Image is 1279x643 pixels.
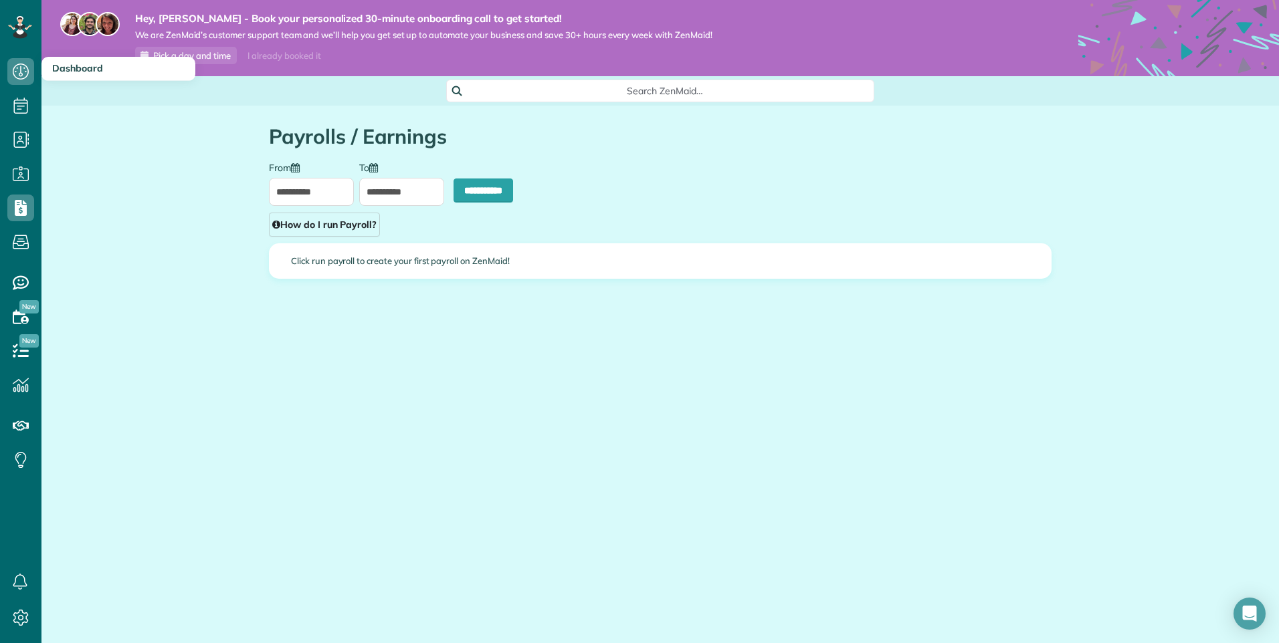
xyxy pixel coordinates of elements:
[135,47,237,64] a: Pick a day and time
[60,12,84,36] img: maria-72a9807cf96188c08ef61303f053569d2e2a8a1cde33d635c8a3ac13582a053d.jpg
[1234,598,1266,630] div: Open Intercom Messenger
[269,161,306,172] label: From
[153,50,231,61] span: Pick a day and time
[135,12,712,25] strong: Hey, [PERSON_NAME] - Book your personalized 30-minute onboarding call to get started!
[19,334,39,348] span: New
[78,12,102,36] img: jorge-587dff0eeaa6aab1f244e6dc62b8924c3b6ad411094392a53c71c6c4a576187d.jpg
[96,12,120,36] img: michelle-19f622bdf1676172e81f8f8fba1fb50e276960ebfe0243fe18214015130c80e4.jpg
[52,62,103,74] span: Dashboard
[269,213,380,237] a: How do I run Payroll?
[239,47,328,64] div: I already booked it
[359,161,385,172] label: To
[19,300,39,313] span: New
[135,29,712,41] span: We are ZenMaid’s customer support team and we’ll help you get set up to automate your business an...
[269,126,1052,148] h1: Payrolls / Earnings
[270,244,1051,278] div: Click run payroll to create your first payroll on ZenMaid!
